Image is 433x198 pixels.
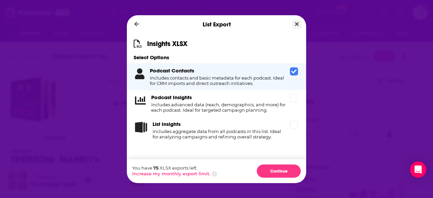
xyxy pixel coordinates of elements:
[150,67,194,74] h3: Podcast Contacts
[151,94,192,101] h3: Podcast Insights
[150,75,287,86] h4: Includes contacts and basic metadata for each podcast. Ideal for CRM imports and direct outreach ...
[257,164,301,178] button: Continue
[127,54,306,61] h3: Select Options
[151,102,287,113] h4: Includes advanced data (reach, demographics, and more) for each podcast. Ideal for targeted campa...
[292,20,301,28] button: Close
[132,171,210,176] button: Increase my monthly export limit.
[153,121,181,127] h3: List Insights
[153,129,287,139] h4: Includes aggregate data from all podcasts in this list. Ideal for analyzing campaigns and refinin...
[132,165,217,171] p: You have XLSX exports left.
[410,161,426,178] div: Open Intercom Messenger
[153,165,159,171] span: 75
[127,15,306,34] div: List Export
[147,40,187,48] h1: Insights XLSX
